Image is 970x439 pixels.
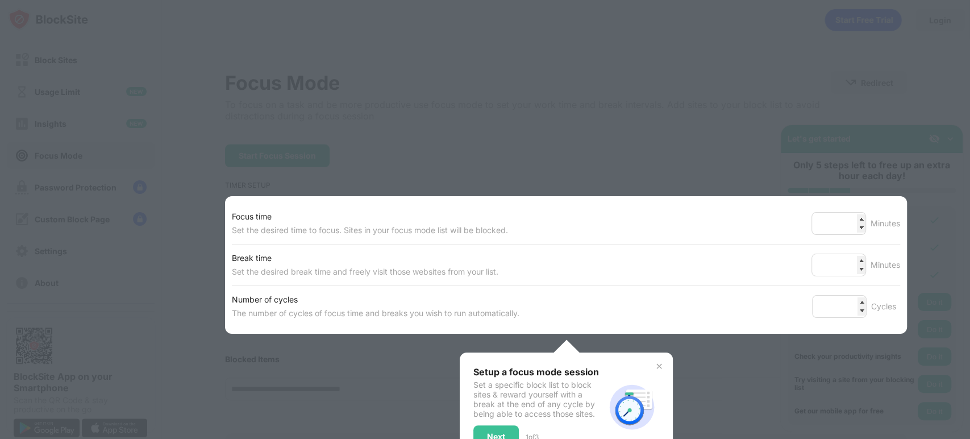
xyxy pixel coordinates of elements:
img: focus-mode-timer.svg [605,380,659,434]
div: Minutes [871,258,900,272]
img: x-button.svg [655,362,664,371]
div: Set the desired break time and freely visit those websites from your list. [232,265,498,279]
div: Set a specific block list to block sites & reward yourself with a break at the end of any cycle b... [473,380,605,419]
div: Cycles [871,300,900,313]
div: Minutes [871,217,900,230]
div: The number of cycles of focus time and breaks you wish to run automatically. [232,307,519,320]
div: Setup a focus mode session [473,366,605,378]
div: Break time [232,251,498,265]
div: Focus time [232,210,508,223]
div: Set the desired time to focus. Sites in your focus mode list will be blocked. [232,223,508,237]
div: Number of cycles [232,293,519,307]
